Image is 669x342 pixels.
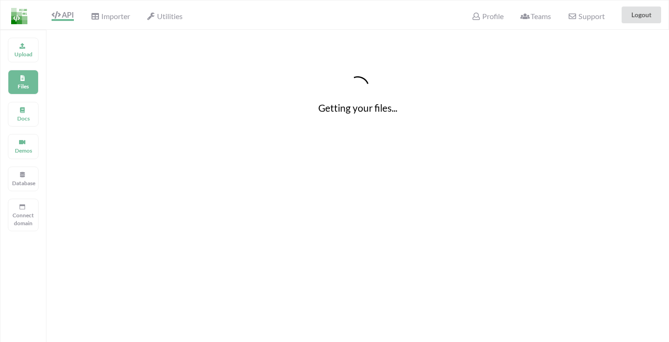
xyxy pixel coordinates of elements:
[622,7,661,23] button: Logout
[147,12,183,20] span: Utilities
[12,147,34,154] p: Demos
[568,13,604,20] span: Support
[46,102,669,114] h4: Getting your files...
[52,10,74,19] span: API
[12,82,34,90] p: Files
[520,12,551,20] span: Teams
[12,211,34,227] p: Connect domain
[472,12,503,20] span: Profile
[12,114,34,122] p: Docs
[12,50,34,58] p: Upload
[91,12,130,20] span: Importer
[11,8,27,24] img: LogoIcon.png
[12,179,34,187] p: Database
